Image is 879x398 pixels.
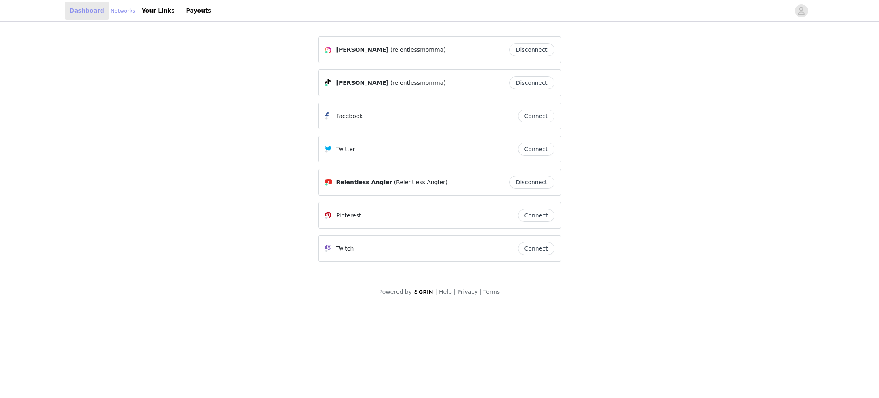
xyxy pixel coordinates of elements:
[336,112,363,120] p: Facebook
[797,4,805,17] div: avatar
[336,178,392,187] span: Relentless Angler
[453,288,455,295] span: |
[137,2,180,20] a: Your Links
[390,46,446,54] span: (relentlessmomma)
[509,43,554,56] button: Disconnect
[509,176,554,189] button: Disconnect
[65,2,109,20] a: Dashboard
[325,47,331,53] img: Instagram Icon
[518,209,554,222] button: Connect
[336,145,355,154] p: Twitter
[336,46,389,54] span: [PERSON_NAME]
[439,288,452,295] a: Help
[457,288,478,295] a: Privacy
[336,79,389,87] span: [PERSON_NAME]
[509,76,554,89] button: Disconnect
[181,2,216,20] a: Payouts
[480,288,482,295] span: |
[435,288,437,295] span: |
[518,143,554,156] button: Connect
[336,244,354,253] p: Twitch
[483,288,500,295] a: Terms
[111,7,135,15] a: Networks
[518,242,554,255] button: Connect
[336,211,361,220] p: Pinterest
[390,79,446,87] span: (relentlessmomma)
[379,288,412,295] span: Powered by
[518,110,554,122] button: Connect
[394,178,448,187] span: (Relentless Angler)
[413,289,434,295] img: logo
